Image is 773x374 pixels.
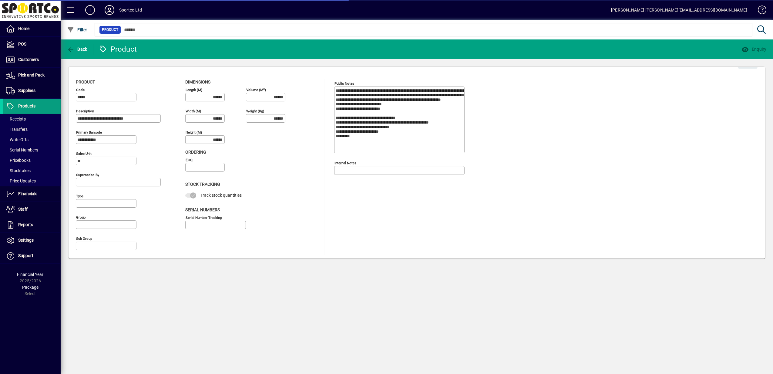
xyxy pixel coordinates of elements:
a: Transfers [3,124,61,134]
a: Financials [3,186,61,202]
span: Pick and Pack [18,73,45,77]
span: Dimensions [185,80,210,84]
span: Write Offs [6,137,29,142]
span: Reports [18,222,33,227]
mat-label: Width (m) [186,109,201,113]
div: [PERSON_NAME] [PERSON_NAME][EMAIL_ADDRESS][DOMAIN_NAME] [611,5,747,15]
a: Serial Numbers [3,145,61,155]
span: Support [18,253,33,258]
a: Pricebooks [3,155,61,165]
span: Stock Tracking [185,182,220,187]
mat-label: Volume (m ) [246,88,266,92]
button: Profile [100,5,119,15]
span: Serial Numbers [6,148,38,152]
a: Reports [3,217,61,233]
span: Product [76,80,95,84]
mat-label: Height (m) [186,130,202,134]
a: Home [3,21,61,36]
a: Staff [3,202,61,217]
span: Price Updates [6,178,36,183]
span: Filter [67,27,87,32]
button: Filter [66,24,89,35]
a: POS [3,37,61,52]
span: Suppliers [18,88,35,93]
mat-label: Primary barcode [76,130,102,134]
div: Product [99,44,137,54]
sup: 3 [263,87,265,90]
span: Stocktakes [6,168,31,173]
a: Knowledge Base [753,1,765,21]
mat-label: Group [76,215,86,219]
button: Back [66,44,89,55]
span: Financials [18,191,37,196]
mat-label: Description [76,109,94,113]
a: Support [3,248,61,263]
mat-label: Length (m) [186,88,202,92]
mat-label: Code [76,88,85,92]
span: Serial Numbers [185,207,220,212]
span: Receipts [6,117,26,121]
app-page-header-button: Back [61,44,94,55]
a: Pick and Pack [3,68,61,83]
span: Staff [18,207,28,212]
a: Suppliers [3,83,61,98]
span: Products [18,104,35,108]
mat-label: Type [76,194,83,198]
mat-label: Superseded by [76,173,99,177]
button: Add [80,5,100,15]
span: POS [18,42,26,46]
mat-label: Serial Number tracking [186,215,222,219]
span: Product [102,27,118,33]
span: Financial Year [17,272,44,277]
a: Write Offs [3,134,61,145]
span: Customers [18,57,39,62]
mat-label: Sub group [76,236,92,241]
mat-label: Public Notes [334,81,354,86]
button: Edit [738,58,758,69]
mat-label: Weight (Kg) [246,109,264,113]
a: Settings [3,233,61,248]
span: Back [67,47,87,52]
a: Receipts [3,114,61,124]
span: Ordering [185,150,206,155]
span: Pricebooks [6,158,31,163]
a: Price Updates [3,176,61,186]
div: Sportco Ltd [119,5,142,15]
span: Transfers [6,127,28,132]
a: Customers [3,52,61,67]
mat-label: Internal Notes [334,161,356,165]
a: Stocktakes [3,165,61,176]
span: Settings [18,238,34,243]
span: Track stock quantities [200,193,242,198]
mat-label: EOQ [186,158,193,162]
span: Home [18,26,29,31]
span: Package [22,285,39,290]
mat-label: Sales unit [76,151,92,156]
